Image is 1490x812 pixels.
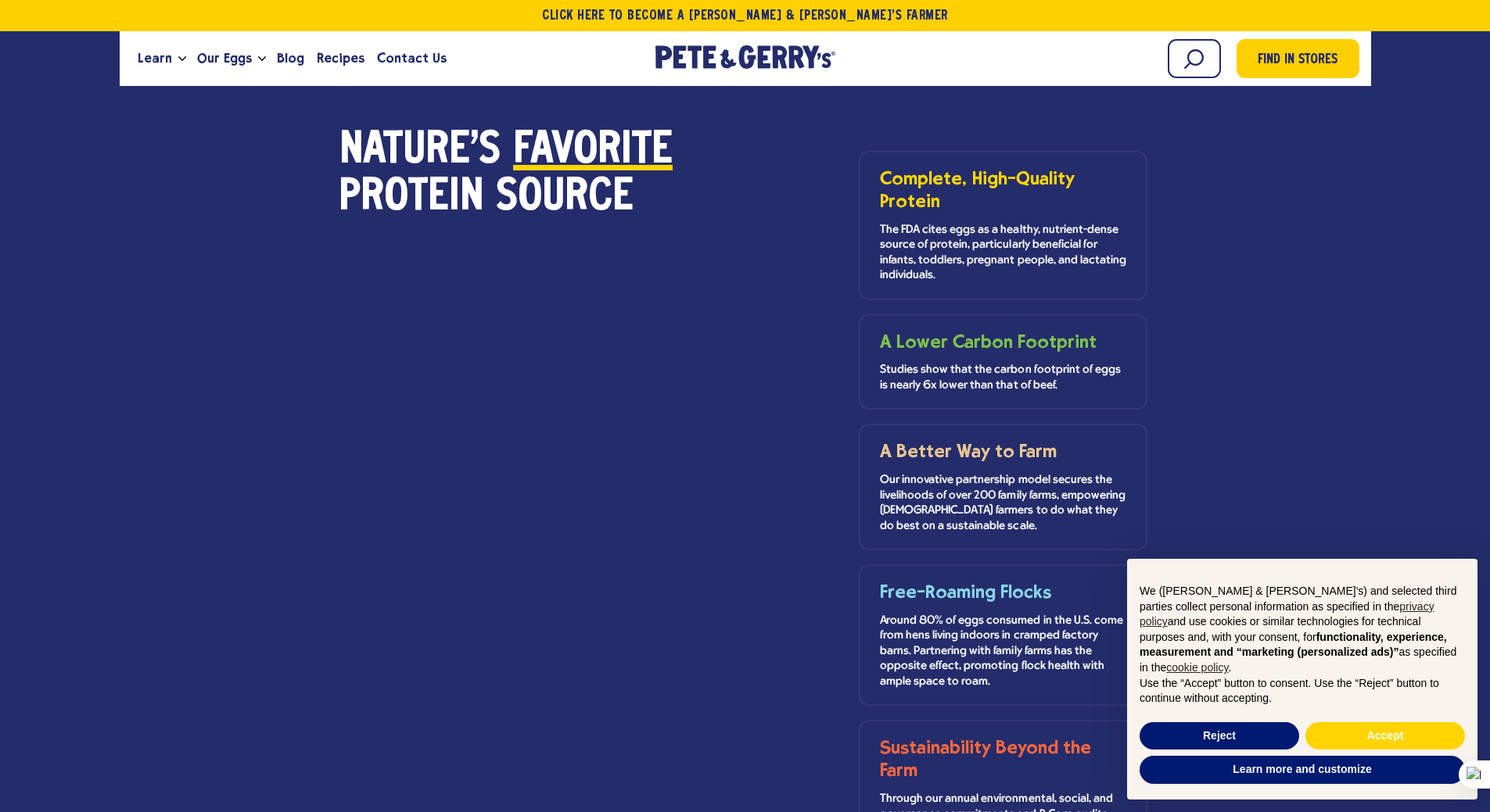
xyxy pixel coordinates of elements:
[1166,661,1228,674] a: cookie policy
[880,736,1126,782] h3: Sustainability Beyond the Farm
[1237,39,1359,78] a: Find in Stores
[513,127,673,174] span: Favorite
[1258,50,1337,71] span: Find in Stores
[880,363,1126,393] p: Studies show that the carbon footprint of eggs is nearly 6x lower than that of beef.
[1168,39,1221,78] input: Search
[197,48,252,68] span: Our Eggs
[1140,584,1465,676] p: We ([PERSON_NAME] & [PERSON_NAME]'s) and selected third parties collect personal information as s...
[1140,722,1299,750] button: Reject
[371,38,453,80] a: Contact Us
[191,38,258,80] a: Our Eggs
[880,331,1126,353] h3: A Lower Carbon Footprint
[178,56,186,62] button: Open the dropdown menu for Learn
[131,38,178,80] a: Learn
[258,56,266,62] button: Open the dropdown menu for Our Eggs
[277,48,304,68] span: Blog
[339,174,483,221] span: Protein
[880,613,1126,690] p: Around 80% of eggs consumed in the U.S. come from hens living indoors in cramped factory barns. P...
[311,38,371,80] a: Recipes
[138,48,172,68] span: Learn
[377,48,447,68] span: Contact Us
[1140,676,1465,706] p: Use the “Accept” button to consent. Use the “Reject” button to continue without accepting.
[339,127,501,174] span: Nature's
[880,440,1126,463] h3: A Better Way to Farm
[1305,722,1465,750] button: Accept
[880,581,1126,603] h3: Free-Roaming Flocks
[271,38,311,80] a: Blog
[880,167,1126,213] h3: Complete, High-Quality Protein
[1140,756,1465,784] button: Learn more and customize
[317,48,364,68] span: Recipes
[880,223,1126,284] p: The FDA cites eggs as a healthy, nutrient-dense source of protein, particularly beneficial for in...
[496,174,634,221] span: Source
[880,473,1126,534] p: Our innovative partnership model secures the livelihoods of over 200 family farms, empowering [DE...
